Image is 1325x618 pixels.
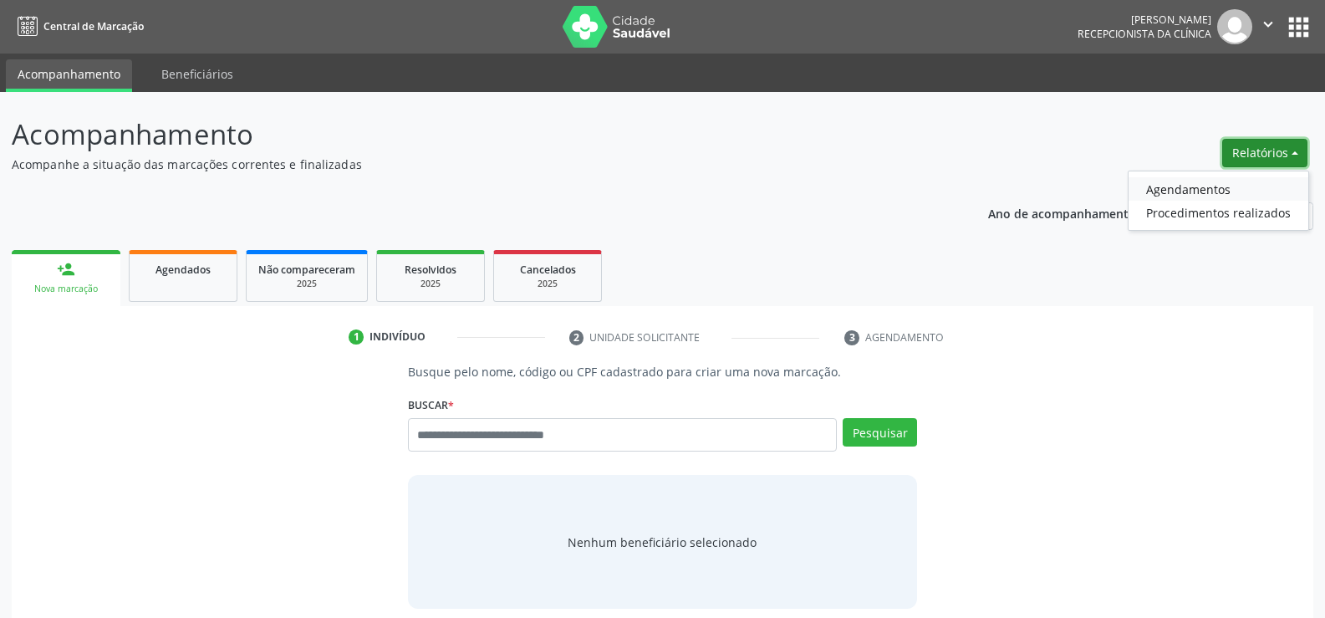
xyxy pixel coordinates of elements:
ul: Relatórios [1128,171,1309,231]
p: Ano de acompanhamento [988,202,1136,223]
div: 2025 [506,278,589,290]
i:  [1259,15,1277,33]
button: Pesquisar [843,418,917,447]
div: [PERSON_NAME] [1078,13,1211,27]
img: img [1217,9,1252,44]
div: person_add [57,260,75,278]
span: Cancelados [520,263,576,277]
label: Buscar [408,392,454,418]
div: Indivíduo [369,329,426,345]
div: 2025 [389,278,472,290]
span: Não compareceram [258,263,355,277]
div: Nova marcação [23,283,109,295]
a: Central de Marcação [12,13,144,40]
button: apps [1284,13,1313,42]
p: Busque pelo nome, código ou CPF cadastrado para criar uma nova marcação. [408,363,917,381]
span: Nenhum beneficiário selecionado [568,534,757,551]
a: Agendamentos [1129,177,1308,201]
div: 1 [349,329,364,345]
span: Recepcionista da clínica [1078,27,1211,41]
button: Relatórios [1222,139,1307,167]
span: Agendados [155,263,211,277]
div: 2025 [258,278,355,290]
span: Central de Marcação [43,19,144,33]
a: Procedimentos realizados [1129,201,1308,224]
p: Acompanhe a situação das marcações correntes e finalizadas [12,156,923,173]
button:  [1252,9,1284,44]
span: Resolvidos [405,263,456,277]
a: Acompanhamento [6,59,132,92]
p: Acompanhamento [12,114,923,156]
a: Beneficiários [150,59,245,89]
